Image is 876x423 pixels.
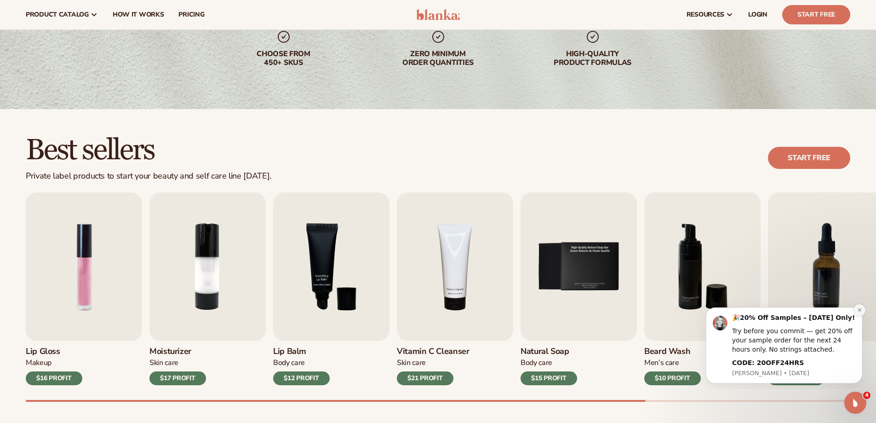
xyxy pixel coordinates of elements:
[40,14,163,69] div: Message content
[161,5,173,17] button: Dismiss notification
[26,135,271,166] h2: Best sellers
[416,9,460,20] img: logo
[863,392,870,399] span: 4
[687,11,724,18] span: resources
[379,50,497,67] div: Zero minimum order quantities
[782,5,850,24] a: Start Free
[273,371,330,385] div: $12 PROFIT
[48,15,163,22] b: 20% Off Samples – [DATE] Only!
[644,371,701,385] div: $10 PROFIT
[26,192,142,385] a: 1 / 9
[225,50,343,67] div: Choose from 450+ Skus
[768,147,850,169] a: Start free
[397,358,469,368] div: Skin Care
[40,60,112,67] b: CODE: 20OFF24HRS
[534,50,652,67] div: High-quality product formulas
[521,371,577,385] div: $15 PROFIT
[113,11,164,18] span: How It Works
[26,371,82,385] div: $16 PROFIT
[521,347,577,357] h3: Natural Soap
[26,11,89,18] span: product catalog
[26,358,82,368] div: Makeup
[40,14,163,23] div: 🎉
[397,371,453,385] div: $21 PROFIT
[397,192,513,385] a: 4 / 9
[521,192,637,385] a: 5 / 9
[397,347,469,357] h3: Vitamin C Cleanser
[40,70,163,78] p: Message from Lee, sent 5d ago
[149,192,266,385] a: 2 / 9
[521,358,577,368] div: Body Care
[273,192,389,385] a: 3 / 9
[149,347,206,357] h3: Moisturizer
[692,299,876,389] iframe: Intercom notifications message
[14,8,170,84] div: message notification from Lee, 5d ago. 🎉 20% Off Samples – Today Only! Try before you commit — ge...
[149,358,206,368] div: Skin Care
[273,347,330,357] h3: Lip Balm
[26,171,271,181] div: Private label products to start your beauty and self care line [DATE].
[748,11,767,18] span: LOGIN
[273,358,330,368] div: Body Care
[178,11,204,18] span: pricing
[21,17,35,31] img: Profile image for Lee
[149,371,206,385] div: $17 PROFIT
[644,358,701,368] div: Men’s Care
[26,347,82,357] h3: Lip Gloss
[40,28,163,55] div: Try before you commit — get 20% off your sample order for the next 24 hours only. No strings atta...
[844,392,866,414] iframe: Intercom live chat
[644,192,761,385] a: 6 / 9
[644,347,701,357] h3: Beard Wash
